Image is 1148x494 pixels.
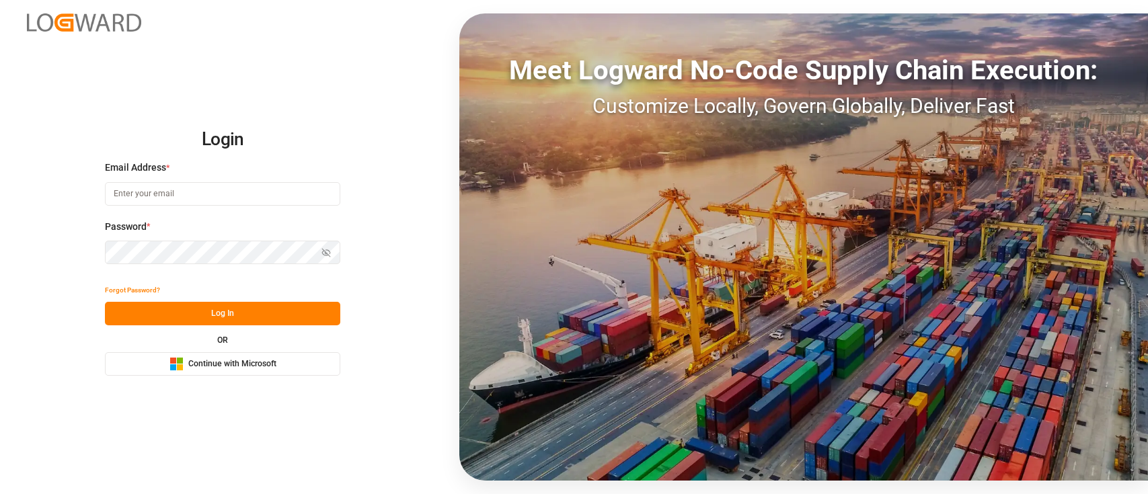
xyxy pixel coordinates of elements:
span: Continue with Microsoft [188,358,276,370]
div: Meet Logward No-Code Supply Chain Execution: [459,50,1148,91]
div: Customize Locally, Govern Globally, Deliver Fast [459,91,1148,121]
span: Password [105,220,147,234]
span: Email Address [105,161,166,175]
h2: Login [105,118,340,161]
button: Continue with Microsoft [105,352,340,376]
button: Log In [105,302,340,325]
button: Forgot Password? [105,278,160,302]
small: OR [217,336,228,344]
img: Logward_new_orange.png [27,13,141,32]
input: Enter your email [105,182,340,206]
